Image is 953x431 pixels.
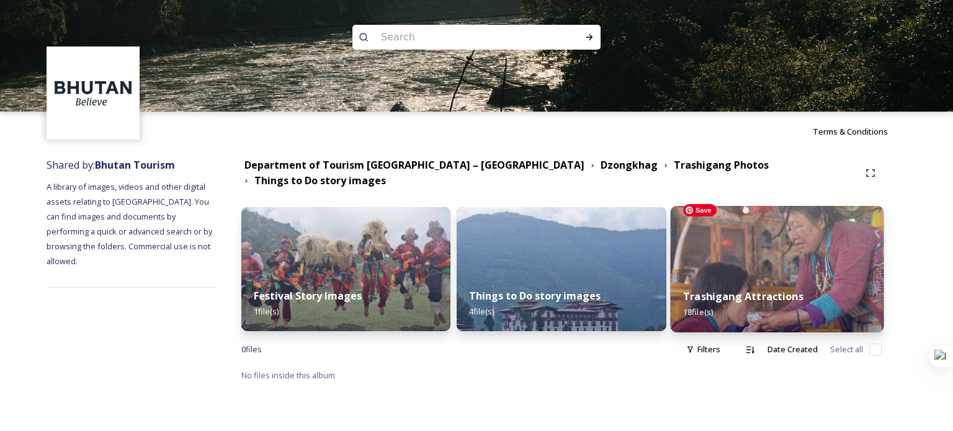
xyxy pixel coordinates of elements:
strong: Things to Do story images [254,174,386,187]
img: Festivals%2520Header%282%29.jpg [670,206,884,332]
div: Date Created [761,337,824,362]
span: 18 file(s) [683,306,713,318]
img: sakteng%2520festival.jpg [241,207,450,331]
span: 1 file(s) [254,306,279,317]
span: No files inside this album [241,370,335,381]
strong: Department of Tourism [GEOGRAPHIC_DATA] – [GEOGRAPHIC_DATA] [244,158,584,172]
span: Save [683,204,717,216]
span: Terms & Conditions [813,126,888,137]
img: Visit%2520Trashigang%2520dzong.jpg [457,207,666,331]
strong: Bhutan Tourism [95,158,175,172]
span: Select all [830,344,863,355]
a: Terms & Conditions [813,124,906,139]
strong: Trashigang Photos [674,158,769,172]
img: BT_Logo_BB_Lockup_CMYK_High%2520Res.jpg [48,48,138,138]
strong: Things to Do story images [469,289,601,303]
strong: Dzongkhag [601,158,658,172]
span: A library of images, videos and other digital assets relating to [GEOGRAPHIC_DATA]. You can find ... [47,181,214,267]
span: Shared by: [47,158,175,172]
input: Search [375,24,545,51]
span: 4 file(s) [469,306,494,317]
span: 0 file s [241,344,262,355]
strong: Trashigang Attractions [683,290,803,303]
div: Filters [680,337,727,362]
strong: Festival Story Images [254,289,362,303]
